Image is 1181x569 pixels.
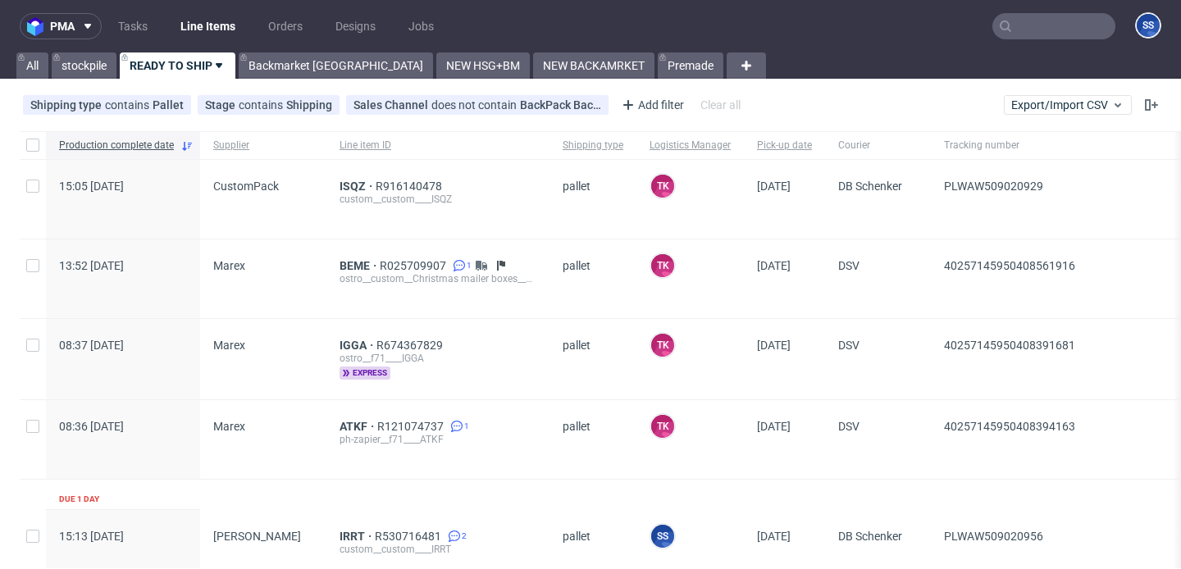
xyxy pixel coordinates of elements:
a: stockpile [52,52,116,79]
a: 2 [445,530,467,543]
span: DB Schenker [838,530,918,569]
img: logo [27,17,50,36]
figcaption: SS [651,525,674,548]
figcaption: TK [651,254,674,277]
div: Add filter [615,92,687,118]
a: R916140478 [376,180,445,193]
span: [DATE] [757,259,791,272]
span: contains [105,98,153,112]
a: Orders [258,13,312,39]
span: Logistics Manager [650,139,731,152]
span: Sales Channel [353,98,431,112]
a: 1 [447,420,469,433]
span: pallet [563,259,623,298]
span: DSV [838,339,918,380]
a: Backmarket [GEOGRAPHIC_DATA] [239,52,433,79]
span: 1 [467,259,472,272]
span: 40257145950408391681 [944,339,1075,352]
span: Shipping type [30,98,105,112]
span: 15:05 [DATE] [59,180,124,193]
figcaption: SS [1137,14,1160,37]
span: 13:52 [DATE] [59,259,124,272]
span: Marex [213,259,245,272]
span: contains [239,98,286,112]
span: Shipping type [563,139,623,152]
div: ph-zapier__f71____ATKF [340,433,536,446]
a: NEW BACKAMRKET [533,52,654,79]
span: CustomPack [213,180,279,193]
span: [PERSON_NAME] [213,530,301,543]
span: express [340,366,390,380]
button: Export/Import CSV [1004,95,1132,115]
span: [DATE] [757,180,791,193]
span: Stage [205,98,239,112]
a: R530716481 [375,530,445,543]
span: pallet [563,530,623,569]
div: Clear all [697,93,744,116]
figcaption: TK [651,175,674,198]
span: pallet [563,420,623,459]
span: Line item ID [340,139,536,152]
a: Premade [658,52,723,79]
a: READY TO SHIP [120,52,235,79]
a: All [16,52,48,79]
span: 15:13 [DATE] [59,530,124,543]
a: R674367829 [376,339,446,352]
span: Supplier [213,139,313,152]
div: custom__custom____ISQZ [340,193,536,206]
span: Courier [838,139,918,152]
span: Export/Import CSV [1011,98,1124,112]
span: 08:37 [DATE] [59,339,124,352]
span: 1 [464,420,469,433]
span: [DATE] [757,339,791,352]
span: Marex [213,339,245,352]
a: 1 [449,259,472,272]
span: Production complete date [59,139,174,152]
a: Jobs [399,13,444,39]
button: pma [20,13,102,39]
a: Tasks [108,13,157,39]
span: Pick-up date [757,139,812,152]
a: Line Items [171,13,245,39]
div: ostro__custom__Christmas mailer boxes__BEME [340,272,536,285]
a: R025709907 [380,259,449,272]
span: does not contain [431,98,520,112]
div: ostro__f71____IGGA [340,352,536,365]
a: Designs [326,13,385,39]
span: 40257145950408561916 [944,259,1075,272]
span: [DATE] [757,420,791,433]
span: DSV [838,259,918,298]
span: pallet [563,180,623,219]
span: pallet [563,339,623,380]
div: Shipping [286,98,332,112]
span: Marex [213,420,245,433]
div: Pallet [153,98,184,112]
figcaption: TK [651,415,674,438]
a: ATKF [340,420,377,433]
span: PLWAW509020929 [944,180,1043,193]
div: custom__custom____IRRT [340,543,536,556]
span: 08:36 [DATE] [59,420,124,433]
span: pma [50,20,75,32]
figcaption: TK [651,334,674,357]
div: Due 1 day [59,493,99,506]
span: DSV [838,420,918,459]
a: IGGA [340,339,376,352]
div: BackPack Back Market [520,98,601,112]
a: ISQZ [340,180,376,193]
span: PLWAW509020956 [944,530,1043,543]
span: R121074737 [377,420,447,433]
a: NEW HSG+BM [436,52,530,79]
span: 40257145950408394163 [944,420,1075,433]
span: [DATE] [757,530,791,543]
a: IRRT [340,530,375,543]
a: BEME [340,259,380,272]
